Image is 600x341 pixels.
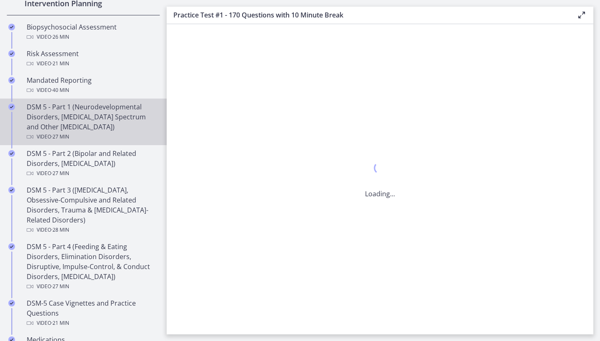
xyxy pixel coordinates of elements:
[8,104,15,110] i: Completed
[8,50,15,57] i: Completed
[51,132,69,142] span: · 27 min
[27,242,157,292] div: DSM 5 - Part 4 (Feeding & Eating Disorders, Elimination Disorders, Disruptive, Impulse-Control, &...
[8,300,15,306] i: Completed
[8,24,15,30] i: Completed
[51,282,69,292] span: · 27 min
[27,185,157,235] div: DSM 5 - Part 3 ([MEDICAL_DATA], Obsessive-Compulsive and Related Disorders, Trauma & [MEDICAL_DAT...
[27,32,157,42] div: Video
[51,318,69,328] span: · 21 min
[27,59,157,69] div: Video
[8,150,15,157] i: Completed
[27,225,157,235] div: Video
[27,75,157,95] div: Mandated Reporting
[27,49,157,69] div: Risk Assessment
[51,168,69,178] span: · 27 min
[27,298,157,328] div: DSM-5 Case Vignettes and Practice Questions
[51,59,69,69] span: · 21 min
[27,102,157,142] div: DSM 5 - Part 1 (Neurodevelopmental Disorders, [MEDICAL_DATA] Spectrum and Other [MEDICAL_DATA])
[27,85,157,95] div: Video
[27,168,157,178] div: Video
[8,243,15,250] i: Completed
[51,225,69,235] span: · 28 min
[51,32,69,42] span: · 26 min
[27,282,157,292] div: Video
[8,187,15,193] i: Completed
[8,77,15,84] i: Completed
[27,148,157,178] div: DSM 5 - Part 2 (Bipolar and Related Disorders, [MEDICAL_DATA])
[365,160,395,179] div: 1
[173,10,563,20] h3: Practice Test #1 - 170 Questions with 10 Minute Break
[27,318,157,328] div: Video
[365,189,395,199] p: Loading...
[27,22,157,42] div: Biopsychosocial Assessment
[51,85,69,95] span: · 40 min
[27,132,157,142] div: Video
